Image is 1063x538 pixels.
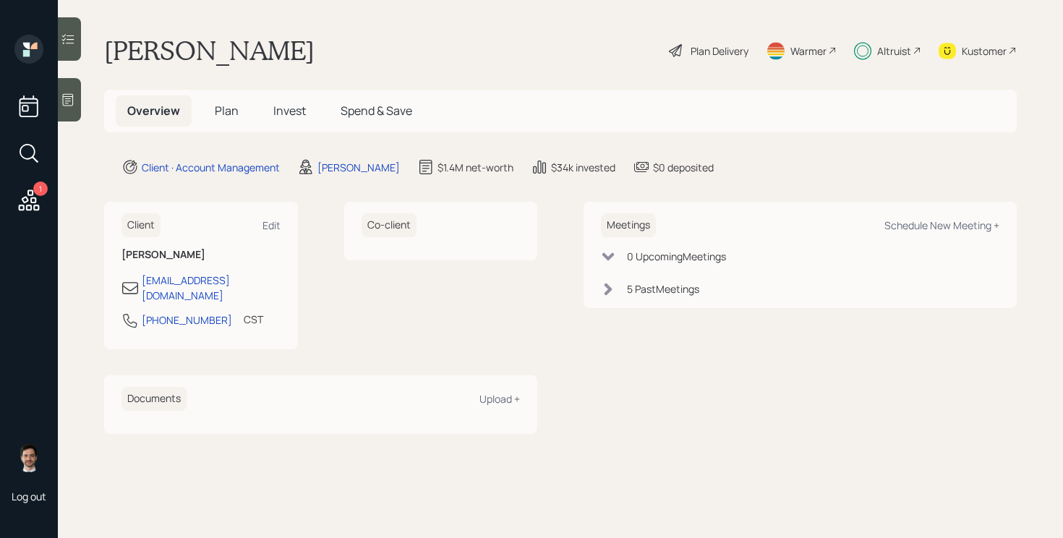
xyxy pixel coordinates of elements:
[877,43,911,59] div: Altruist
[121,249,281,261] h6: [PERSON_NAME]
[601,213,656,237] h6: Meetings
[33,182,48,196] div: 1
[551,160,615,175] div: $34k invested
[362,213,417,237] h6: Co-client
[121,213,161,237] h6: Client
[215,103,239,119] span: Plan
[691,43,748,59] div: Plan Delivery
[341,103,412,119] span: Spend & Save
[14,443,43,472] img: jonah-coleman-headshot.png
[104,35,315,67] h1: [PERSON_NAME]
[627,281,699,296] div: 5 Past Meeting s
[437,160,513,175] div: $1.4M net-worth
[790,43,827,59] div: Warmer
[627,249,726,264] div: 0 Upcoming Meeting s
[142,160,280,175] div: Client · Account Management
[142,273,281,303] div: [EMAIL_ADDRESS][DOMAIN_NAME]
[127,103,180,119] span: Overview
[273,103,306,119] span: Invest
[262,218,281,232] div: Edit
[653,160,714,175] div: $0 deposited
[479,392,520,406] div: Upload +
[317,160,400,175] div: [PERSON_NAME]
[12,490,46,503] div: Log out
[962,43,1007,59] div: Kustomer
[121,387,187,411] h6: Documents
[884,218,999,232] div: Schedule New Meeting +
[244,312,263,327] div: CST
[142,312,232,328] div: [PHONE_NUMBER]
